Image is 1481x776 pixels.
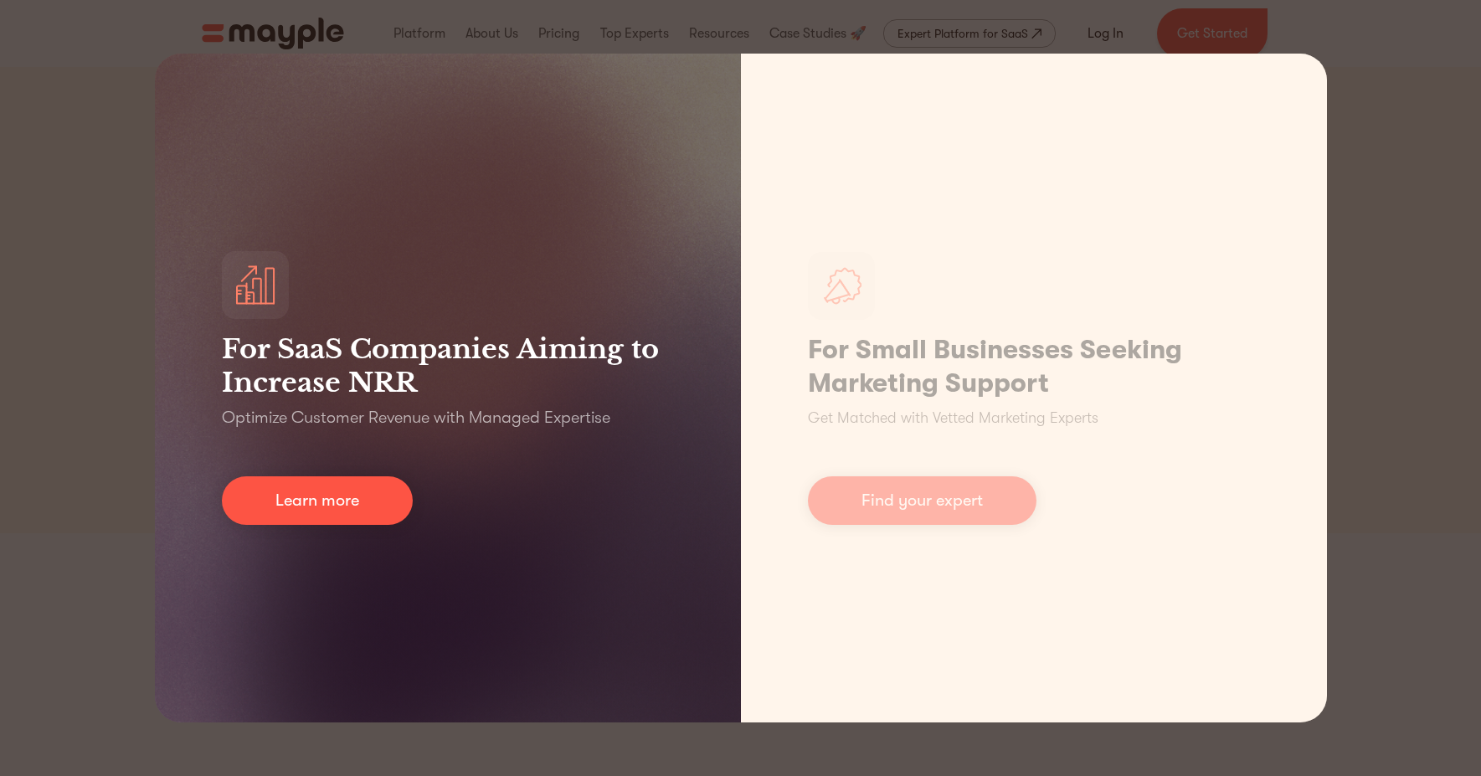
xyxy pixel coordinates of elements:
[808,333,1260,400] h1: For Small Businesses Seeking Marketing Support
[808,476,1036,525] a: Find your expert
[222,476,413,525] a: Learn more
[222,406,610,429] p: Optimize Customer Revenue with Managed Expertise
[222,332,674,399] h3: For SaaS Companies Aiming to Increase NRR
[808,407,1098,429] p: Get Matched with Vetted Marketing Experts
